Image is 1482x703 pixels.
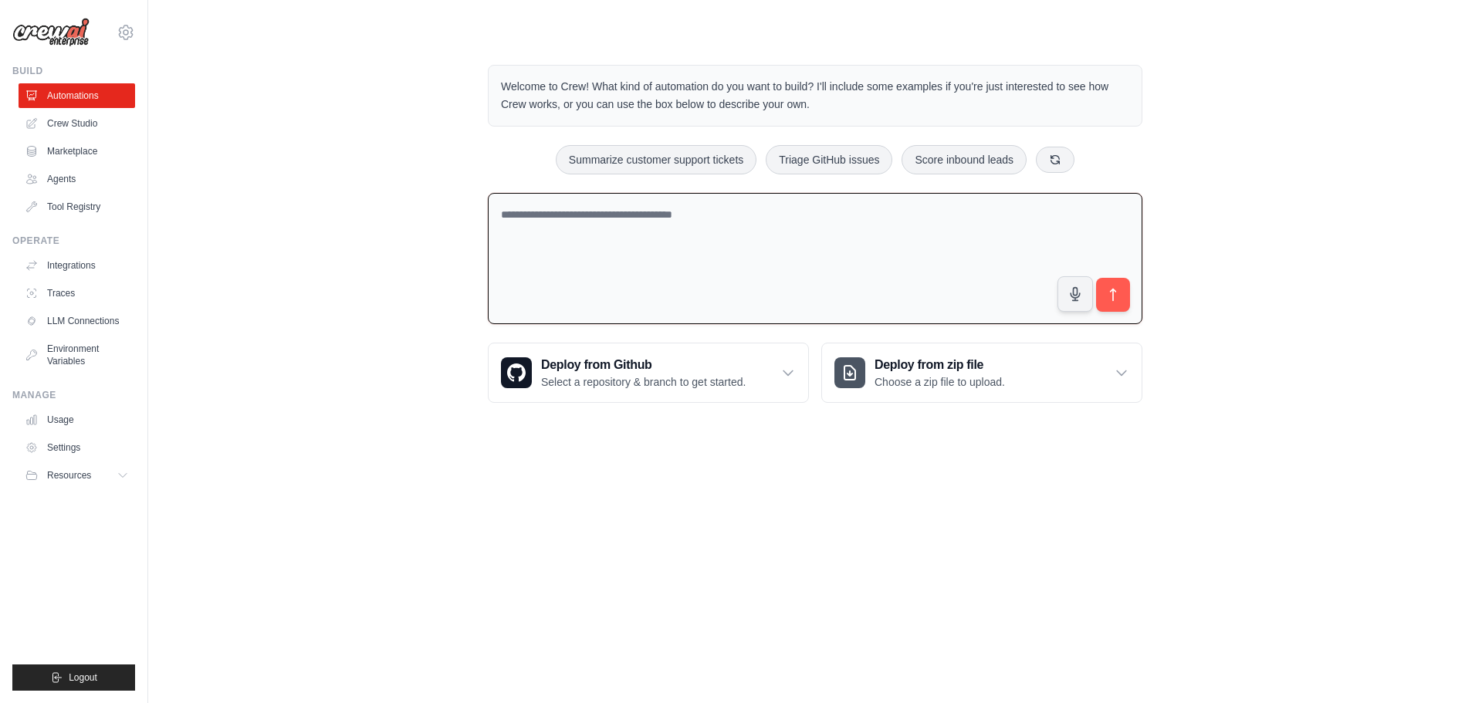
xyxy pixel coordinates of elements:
a: Crew Studio [19,111,135,136]
iframe: Chat Widget [1405,629,1482,703]
a: Settings [19,435,135,460]
button: Triage GitHub issues [766,145,892,174]
button: Summarize customer support tickets [556,145,756,174]
button: Resources [19,463,135,488]
a: Usage [19,407,135,432]
a: Traces [19,281,135,306]
button: Logout [12,664,135,691]
h3: Deploy from Github [541,356,746,374]
div: Widget de chat [1405,629,1482,703]
a: Integrations [19,253,135,278]
p: Choose a zip file to upload. [875,374,1005,390]
div: Manage [12,389,135,401]
span: Logout [69,671,97,684]
span: Resources [47,469,91,482]
a: Tool Registry [19,194,135,219]
a: Agents [19,167,135,191]
div: Build [12,65,135,77]
div: Operate [12,235,135,247]
img: Logo [12,18,90,47]
a: Automations [19,83,135,108]
a: Marketplace [19,139,135,164]
button: Score inbound leads [902,145,1027,174]
p: Select a repository & branch to get started. [541,374,746,390]
a: LLM Connections [19,309,135,333]
a: Environment Variables [19,336,135,373]
h3: Deploy from zip file [875,356,1005,374]
p: Welcome to Crew! What kind of automation do you want to build? I'll include some examples if you'... [501,78,1129,113]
